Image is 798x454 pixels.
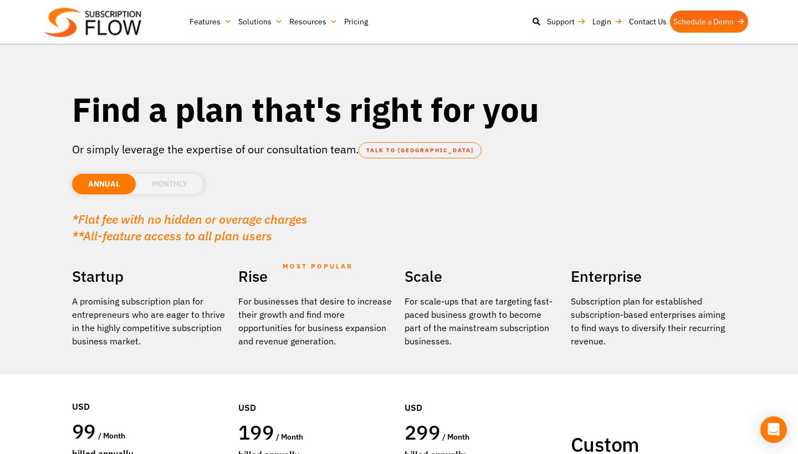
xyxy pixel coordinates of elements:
span: 99 [72,418,96,444]
a: Features [186,11,235,33]
div: For businesses that desire to increase their growth and find more opportunities for business expa... [238,295,393,348]
span: / month [98,431,125,441]
a: TALK TO [GEOGRAPHIC_DATA] [359,142,482,158]
p: Subscription plan for established subscription-based enterprises aiming to find ways to diversify... [571,295,726,348]
div: USD [72,367,227,419]
a: Solutions [235,11,286,33]
span: / month [442,432,469,442]
div: Open Intercom Messenger [760,416,787,443]
h2: Rise [238,264,393,289]
p: Or simply leverage the expertise of our consultation team. [72,141,726,158]
div: USD [405,368,560,420]
em: *Flat fee with no hidden or overage charges [72,211,308,227]
h2: Scale [405,264,560,289]
span: 199 [238,419,274,445]
span: 299 [405,419,440,445]
a: Resources [286,11,341,33]
li: MONTHLY [136,174,203,194]
a: Contact Us [626,11,670,33]
p: A promising subscription plan for entrepreneurs who are eager to thrive in the highly competitive... [72,295,227,348]
li: ANNUAL [72,174,136,194]
span: MOST POPULAR [283,254,353,279]
a: Login [589,11,626,33]
div: USD [238,368,393,420]
a: Pricing [341,11,371,33]
a: Support [544,11,589,33]
h1: Find a plan that's right for you [72,89,726,130]
span: / month [276,432,303,442]
div: For scale-ups that are targeting fast-paced business growth to become part of the mainstream subs... [405,295,560,348]
img: Subscriptionflow [44,8,141,37]
em: **All-feature access to all plan users [72,228,272,244]
a: Schedule a Demo [670,11,748,33]
h2: Enterprise [571,264,726,289]
h2: Startup [72,264,227,289]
